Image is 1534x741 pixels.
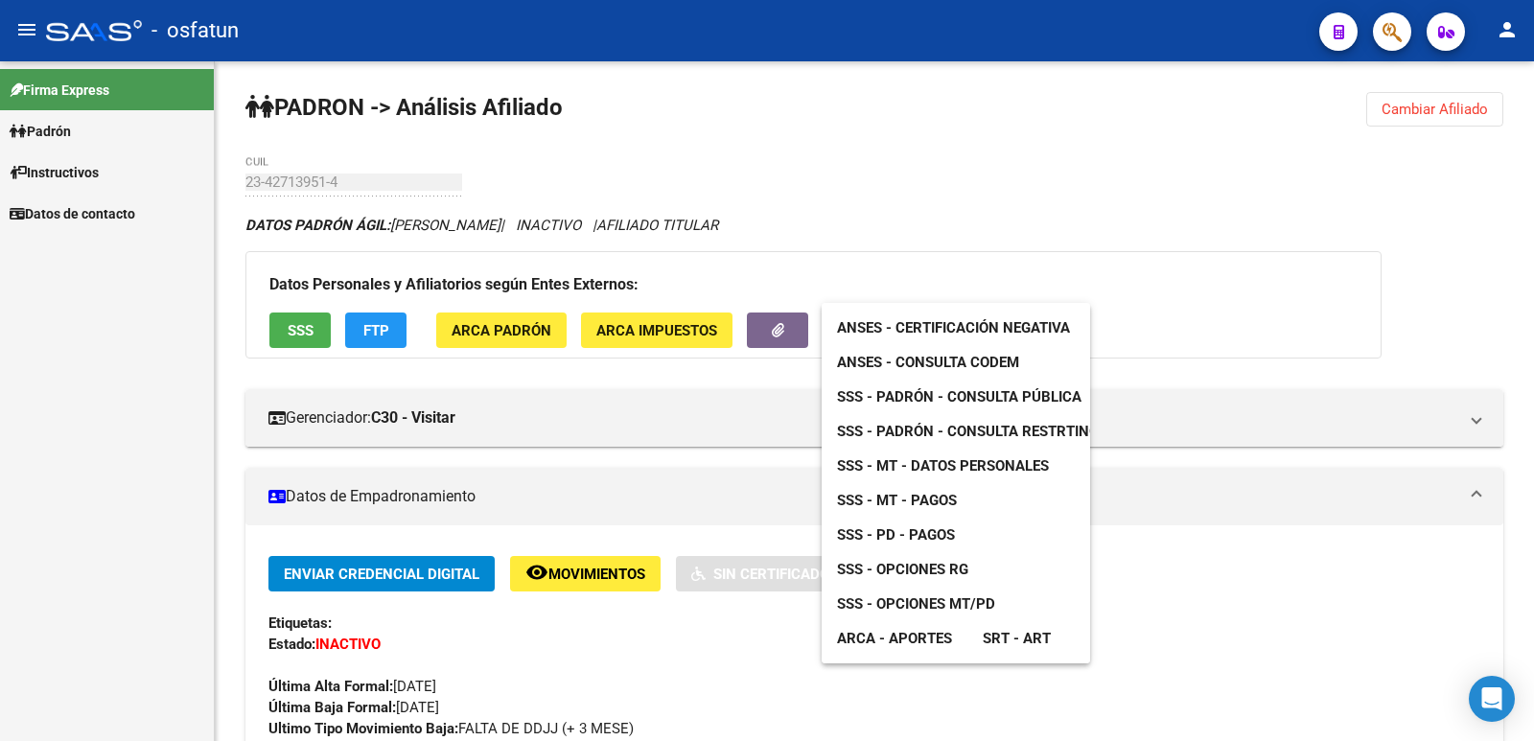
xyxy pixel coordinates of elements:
span: SSS - Padrón - Consulta Pública [837,388,1081,405]
span: ANSES - Consulta CODEM [837,354,1019,371]
a: SSS - MT - Datos Personales [822,449,1064,483]
a: SSS - Opciones MT/PD [822,587,1011,621]
a: ARCA - Aportes [822,621,967,656]
a: SSS - Padrón - Consulta Pública [822,380,1097,414]
span: SSS - Opciones RG [837,561,968,578]
span: SSS - Opciones MT/PD [837,595,995,613]
span: ARCA - Aportes [837,630,952,647]
span: ANSES - Certificación Negativa [837,319,1070,336]
span: SSS - PD - Pagos [837,526,955,544]
a: SSS - MT - Pagos [822,483,972,518]
a: ANSES - Consulta CODEM [822,345,1034,380]
span: SSS - MT - Pagos [837,492,957,509]
a: ANSES - Certificación Negativa [822,311,1085,345]
a: SSS - PD - Pagos [822,518,970,552]
a: SRT - ART [967,621,1066,656]
a: SSS - Padrón - Consulta Restrtingida [822,414,1137,449]
div: Open Intercom Messenger [1469,676,1515,722]
a: SSS - Opciones RG [822,552,984,587]
span: SRT - ART [983,630,1051,647]
span: SSS - Padrón - Consulta Restrtingida [837,423,1122,440]
span: SSS - MT - Datos Personales [837,457,1049,475]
